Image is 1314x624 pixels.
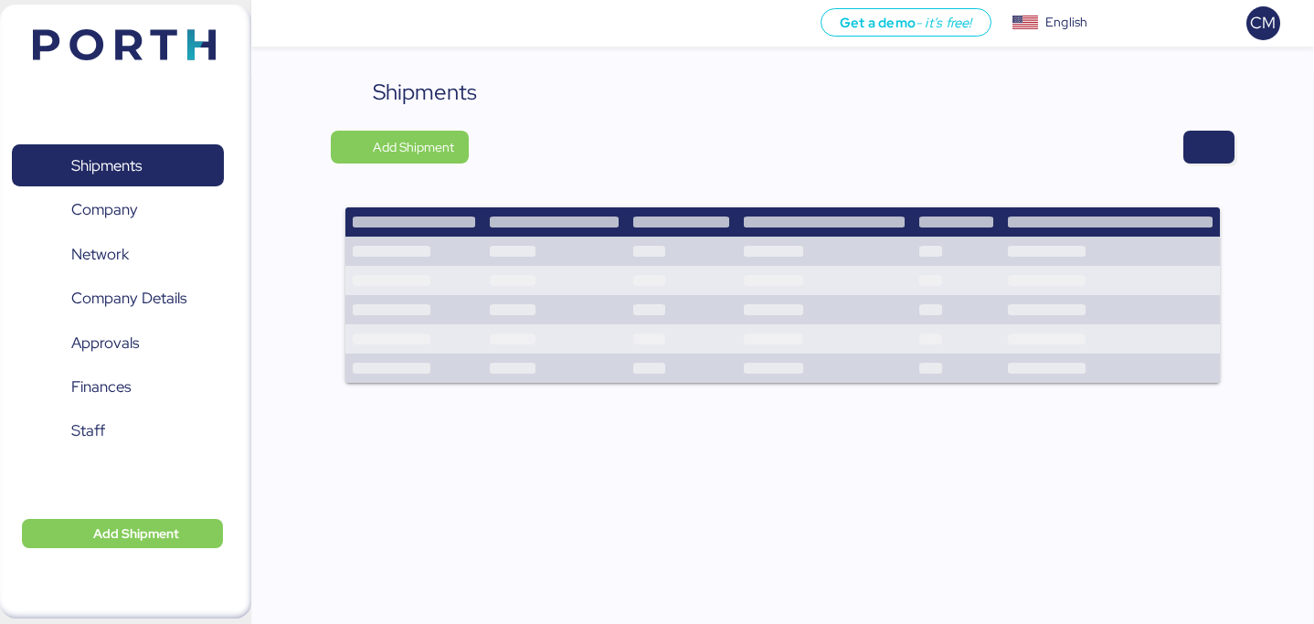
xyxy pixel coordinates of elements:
a: Company Details [12,278,224,320]
div: Shipments [373,76,477,109]
a: Finances [12,366,224,408]
span: Approvals [71,330,139,356]
span: Company [71,196,138,223]
span: Shipments [71,153,142,179]
a: Network [12,233,224,275]
span: Add Shipment [93,523,179,545]
a: Approvals [12,322,224,364]
a: Staff [12,410,224,452]
span: Company Details [71,285,186,312]
span: CM [1250,11,1276,35]
span: Staff [71,418,105,444]
div: English [1045,13,1087,32]
span: Add Shipment [373,136,454,158]
button: Add Shipment [22,519,223,548]
a: Company [12,189,224,231]
a: Shipments [12,144,224,186]
button: Menu [262,8,293,39]
span: Finances [71,374,131,400]
button: Add Shipment [331,131,469,164]
span: Network [71,241,129,268]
